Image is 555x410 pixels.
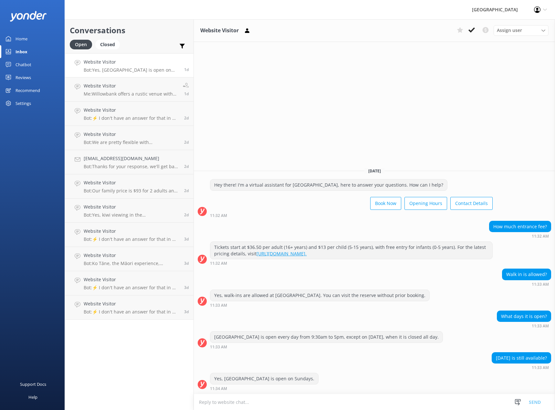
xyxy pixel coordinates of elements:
strong: 11:33 AM [532,324,549,328]
div: Oct 07 2025 11:32am (UTC +13:00) Pacific/Auckland [210,213,493,218]
a: Website VisitorBot:⚡ I don't have an answer for that in my knowledge base. Please try and rephras... [65,102,194,126]
a: Closed [95,41,123,48]
button: Book Now [370,197,401,210]
strong: 11:33 AM [210,345,227,349]
div: Assign User [494,25,549,36]
p: Bot: We are pretty flexible with cancellations, unless it is for an activity that we have prepare... [84,139,179,145]
a: Website VisitorMe:Willowbank offers a rustic venue with the opportunity to combine New Zealand’s ... [65,77,194,102]
div: What days it is open? [497,311,551,322]
span: Oct 05 2025 06:24pm (UTC +13:00) Pacific/Auckland [184,188,189,193]
div: Oct 07 2025 11:33am (UTC +13:00) Pacific/Auckland [497,323,551,328]
p: Bot: ⚡ I don't have an answer for that in my knowledge base. Please try and rephrase your questio... [84,309,179,315]
button: Opening Hours [404,197,447,210]
span: Oct 06 2025 10:04am (UTC +13:00) Pacific/Auckland [184,115,189,121]
h4: Website Visitor [84,58,179,66]
div: Help [28,391,37,404]
a: [EMAIL_ADDRESS][DOMAIN_NAME]Bot:Thanks for your response, we'll get back to you as soon as we can... [65,150,194,174]
a: Website VisitorBot:We are pretty flexible with cancellations, unless it is for an activity that w... [65,126,194,150]
div: Walk in is allowed? [502,269,551,280]
p: Bot: ⚡ I don't have an answer for that in my knowledge base. Please try and rephrase your questio... [84,115,179,121]
img: yonder-white-logo.png [10,11,47,22]
div: Open [70,40,92,49]
div: Hey there! I'm a virtual assistant for [GEOGRAPHIC_DATA], here to answer your questions. How can ... [210,179,447,190]
div: Inbox [16,45,27,58]
a: Website VisitorBot:⚡ I don't have an answer for that in my knowledge base. Please try and rephras... [65,295,194,320]
p: Bot: Our family price is $93 for 2 adults and 2 children aged [DEMOGRAPHIC_DATA]. You can add ext... [84,188,179,194]
div: Oct 07 2025 11:33am (UTC +13:00) Pacific/Auckland [210,344,443,349]
strong: 11:32 AM [210,261,227,265]
p: Bot: ⚡ I don't have an answer for that in my knowledge base. Please try and rephrase your questio... [84,285,179,291]
a: [URL][DOMAIN_NAME]. [257,251,307,257]
h4: Website Visitor [84,131,179,138]
span: Oct 05 2025 04:18pm (UTC +13:00) Pacific/Auckland [184,212,189,218]
div: [DATE] is still available? [492,353,551,364]
h4: Website Visitor [84,252,179,259]
div: [GEOGRAPHIC_DATA] is open every day from 9:30am to 5pm, except on [DATE], when it is closed all day. [210,332,443,343]
div: Recommend [16,84,40,97]
h4: Website Visitor [84,82,178,89]
span: Oct 07 2025 11:33am (UTC +13:00) Pacific/Auckland [184,67,189,72]
div: Reviews [16,71,31,84]
strong: 11:33 AM [532,282,549,286]
a: Website VisitorBot:Yes, [GEOGRAPHIC_DATA] is open on Sundays.1d [65,53,194,77]
div: How much entrance fee? [489,221,551,232]
h4: Website Visitor [84,203,179,210]
span: [DATE] [364,168,385,174]
a: Website VisitorBot:Ko Tāne, the Māori experience, including the hangi and night tours, are curren... [65,247,194,271]
div: Oct 07 2025 11:33am (UTC +13:00) Pacific/Auckland [502,282,551,286]
div: Chatbot [16,58,31,71]
div: Settings [16,97,31,110]
strong: 11:34 AM [210,387,227,391]
a: Website VisitorBot:⚡ I don't have an answer for that in my knowledge base. Please try and rephras... [65,223,194,247]
div: Oct 07 2025 11:33am (UTC +13:00) Pacific/Auckland [210,303,430,307]
div: Support Docs [20,378,46,391]
a: Website VisitorBot:Our family price is $93 for 2 adults and 2 children aged [DEMOGRAPHIC_DATA]. Y... [65,174,194,199]
p: Bot: Yes, [GEOGRAPHIC_DATA] is open on Sundays. [84,67,179,73]
span: Oct 04 2025 05:28pm (UTC +13:00) Pacific/Auckland [184,285,189,290]
p: Bot: ⚡ I don't have an answer for that in my knowledge base. Please try and rephrase your questio... [84,236,179,242]
span: Oct 04 2025 10:45pm (UTC +13:00) Pacific/Auckland [184,236,189,242]
div: Yes, [GEOGRAPHIC_DATA] is open on Sundays. [210,373,318,384]
p: Me: Willowbank offers a rustic venue with the opportunity to combine New Zealand’s wildlife, cult... [84,91,178,97]
span: Oct 06 2025 08:30am (UTC +13:00) Pacific/Auckland [184,139,189,145]
strong: 11:33 AM [210,303,227,307]
div: Oct 07 2025 11:32am (UTC +13:00) Pacific/Auckland [210,261,493,265]
strong: 11:32 AM [532,234,549,238]
strong: 11:32 AM [210,214,227,218]
p: Bot: Ko Tāne, the Māori experience, including the hangi and night tours, are currently not operat... [84,261,179,266]
p: Bot: Yes, kiwi viewing in the [GEOGRAPHIC_DATA] is included with your general admission ticket to... [84,212,179,218]
div: Tickets start at $36.50 per adult (16+ years) and $13 per child (5-15 years), with free entry for... [210,242,492,259]
div: Closed [95,40,120,49]
h3: Website Visitor [200,26,239,35]
a: Website VisitorBot:⚡ I don't have an answer for that in my knowledge base. Please try and rephras... [65,271,194,295]
h4: [EMAIL_ADDRESS][DOMAIN_NAME] [84,155,179,162]
span: Oct 04 2025 02:35pm (UTC +13:00) Pacific/Auckland [184,309,189,314]
span: Oct 05 2025 10:10pm (UTC +13:00) Pacific/Auckland [184,164,189,169]
h2: Conversations [70,24,189,36]
p: Bot: Thanks for your response, we'll get back to you as soon as we can during opening hours. [84,164,179,169]
div: Oct 07 2025 11:34am (UTC +13:00) Pacific/Auckland [210,386,319,391]
div: Yes, walk-ins are allowed at [GEOGRAPHIC_DATA]. You can visit the reserve without prior booking. [210,290,429,301]
h4: Website Visitor [84,107,179,114]
button: Contact Details [450,197,493,210]
span: Oct 04 2025 06:23pm (UTC +13:00) Pacific/Auckland [184,261,189,266]
a: Open [70,41,95,48]
div: Home [16,32,27,45]
h4: Website Visitor [84,179,179,186]
h4: Website Visitor [84,228,179,235]
strong: 11:33 AM [532,366,549,370]
div: Oct 07 2025 11:33am (UTC +13:00) Pacific/Auckland [492,365,551,370]
h4: Website Visitor [84,276,179,283]
a: Website VisitorBot:Yes, kiwi viewing in the [GEOGRAPHIC_DATA] is included with your general admis... [65,199,194,223]
span: Assign user [497,27,522,34]
div: Oct 07 2025 11:32am (UTC +13:00) Pacific/Auckland [489,234,551,238]
span: Oct 07 2025 10:40am (UTC +13:00) Pacific/Auckland [184,91,189,97]
h4: Website Visitor [84,300,179,307]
